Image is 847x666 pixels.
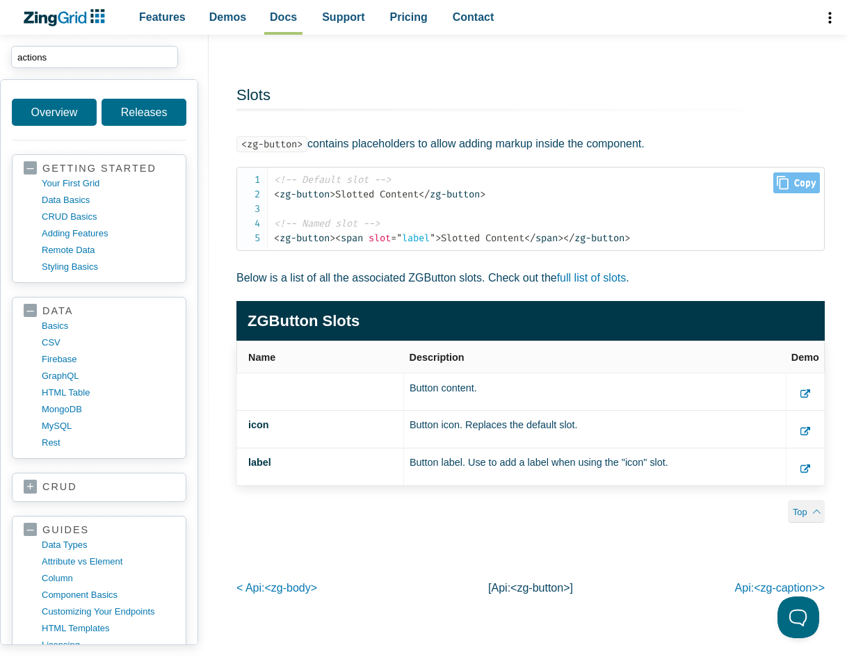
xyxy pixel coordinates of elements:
a: rest [42,434,175,451]
a: Overview [12,99,97,126]
a: Releases [102,99,186,126]
a: label [248,457,271,468]
a: api:<zg-caption>> [735,582,825,594]
a: HTML templates [42,620,175,637]
p: contains placeholders to allow adding markup inside the component. [236,134,825,153]
span: zg-button [274,232,330,244]
input: search input [11,46,178,68]
span: <zg-body> [264,582,317,594]
a: getting started [24,162,175,175]
span: </ [524,232,535,244]
span: </ [563,232,574,244]
span: Contact [453,8,494,26]
span: > [330,188,335,200]
a: guides [24,523,175,537]
span: zg-button [419,188,480,200]
th: Description [404,341,786,373]
span: < [335,232,341,244]
a: your first grid [42,175,175,192]
a: data [24,304,175,318]
span: " [430,232,435,244]
td: Button icon. Replaces the default slot. [404,411,786,448]
a: customizing your endpoints [42,603,175,620]
span: <zg-button> [510,582,570,594]
a: styling basics [42,259,175,275]
span: slot [369,232,391,244]
caption: ZGButton Slots [236,301,825,341]
a: data types [42,537,175,553]
td: Button content. [404,373,786,411]
span: </ [419,188,430,200]
td: Button label. Use to add a label when using the "icon" slot. [404,448,786,486]
span: > [435,232,441,244]
a: licensing [42,637,175,653]
a: crud [24,480,175,494]
span: > [480,188,485,200]
p: [api: ] [433,578,629,597]
span: label [391,232,435,244]
a: adding features [42,225,175,242]
a: CRUD basics [42,209,175,225]
a: component basics [42,587,175,603]
span: span [524,232,558,244]
span: Features [139,8,186,26]
span: Demos [209,8,246,26]
span: < [274,232,280,244]
a: icon [248,419,269,430]
span: zg-button [274,188,330,200]
span: = [391,232,396,244]
a: data basics [42,192,175,209]
code: <zg-button> [236,136,307,152]
iframe: Help Scout Beacon - Open [777,596,819,638]
p: Below is a list of all the associated ZGButton slots. Check out the . [236,268,825,287]
a: MongoDB [42,401,175,418]
a: HTML table [42,384,175,401]
span: > [558,232,563,244]
a: Slots [236,86,271,104]
span: <!-- Named slot --> [274,218,380,229]
code: Slotted Content Slotted Content [274,172,824,245]
span: > [330,232,335,244]
a: CSV [42,334,175,351]
span: zg-button [563,232,624,244]
a: column [42,570,175,587]
span: <zg-caption> [754,582,818,594]
a: < api:<zg-body> [236,582,317,594]
th: Name [237,341,404,373]
span: span [335,232,363,244]
a: remote data [42,242,175,259]
span: " [396,232,402,244]
a: Attribute vs Element [42,553,175,570]
span: <!-- Default slot --> [274,174,391,186]
span: > [624,232,630,244]
a: MySQL [42,418,175,434]
span: Support [322,8,364,26]
span: Docs [270,8,297,26]
a: GraphQL [42,368,175,384]
th: Demo [786,341,825,373]
a: full list of slots [557,272,627,284]
span: < [274,188,280,200]
span: Pricing [390,8,428,26]
a: ZingChart Logo. Click to return to the homepage [22,9,112,26]
a: firebase [42,351,175,368]
a: basics [42,318,175,334]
